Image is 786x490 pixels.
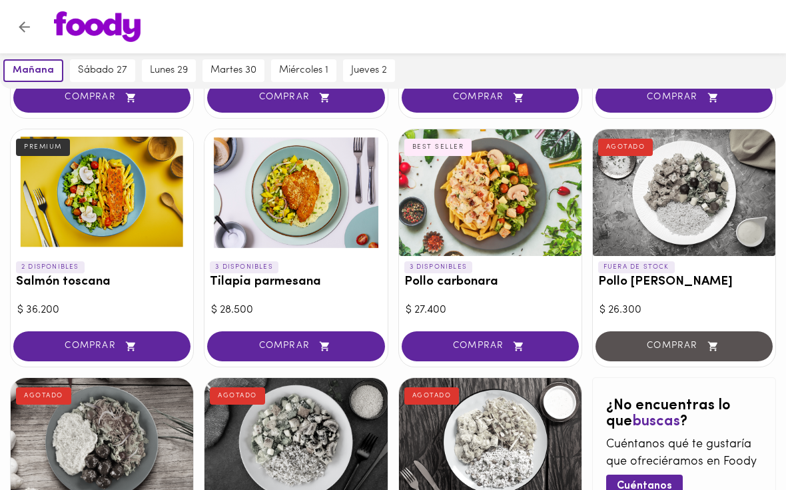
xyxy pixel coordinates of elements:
p: 3 DISPONIBLES [404,261,473,273]
div: $ 27.400 [406,303,575,318]
span: miércoles 1 [279,65,328,77]
div: Tilapia parmesana [204,129,387,256]
span: COMPRAR [612,92,756,103]
p: Cuéntanos qué te gustaría que ofreciéramos en Foody [606,437,762,471]
div: $ 36.200 [17,303,187,318]
span: COMPRAR [30,92,174,103]
span: lunes 29 [150,65,188,77]
div: PREMIUM [16,139,70,156]
h3: Pollo [PERSON_NAME] [598,275,770,289]
button: COMPRAR [595,83,773,113]
button: martes 30 [202,59,264,82]
div: AGOTADO [16,387,71,405]
div: AGOTADO [210,387,265,405]
h3: Salmón toscana [16,275,188,289]
button: COMPRAR [207,331,384,361]
div: AGOTADO [598,139,653,156]
div: AGOTADO [404,387,460,405]
span: martes 30 [210,65,256,77]
div: BEST SELLER [404,139,472,156]
div: $ 28.500 [211,303,380,318]
button: jueves 2 [343,59,395,82]
div: $ 26.300 [599,303,769,318]
span: COMPRAR [30,341,174,352]
button: miércoles 1 [271,59,336,82]
button: COMPRAR [402,83,579,113]
iframe: Messagebird Livechat Widget [709,413,773,477]
button: sábado 27 [70,59,135,82]
div: Salmón toscana [11,129,193,256]
p: 2 DISPONIBLES [16,261,85,273]
div: Pollo carbonara [399,129,582,256]
button: Volver [8,11,41,43]
img: logo.png [54,11,141,42]
span: buscas [632,414,680,429]
button: COMPRAR [13,83,191,113]
h3: Tilapia parmesana [210,275,382,289]
span: COMPRAR [418,92,562,103]
span: COMPRAR [224,92,368,103]
p: 3 DISPONIBLES [210,261,278,273]
button: COMPRAR [207,83,384,113]
span: mañana [13,65,54,77]
span: COMPRAR [224,341,368,352]
h3: Pollo carbonara [404,275,576,289]
button: lunes 29 [142,59,196,82]
span: jueves 2 [351,65,387,77]
button: COMPRAR [13,331,191,361]
span: sábado 27 [78,65,127,77]
p: FUERA DE STOCK [598,261,675,273]
button: COMPRAR [402,331,579,361]
h2: ¿No encuentras lo que ? [606,398,762,430]
div: Pollo Tikka Massala [593,129,775,256]
button: mañana [3,59,63,82]
span: COMPRAR [418,341,562,352]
